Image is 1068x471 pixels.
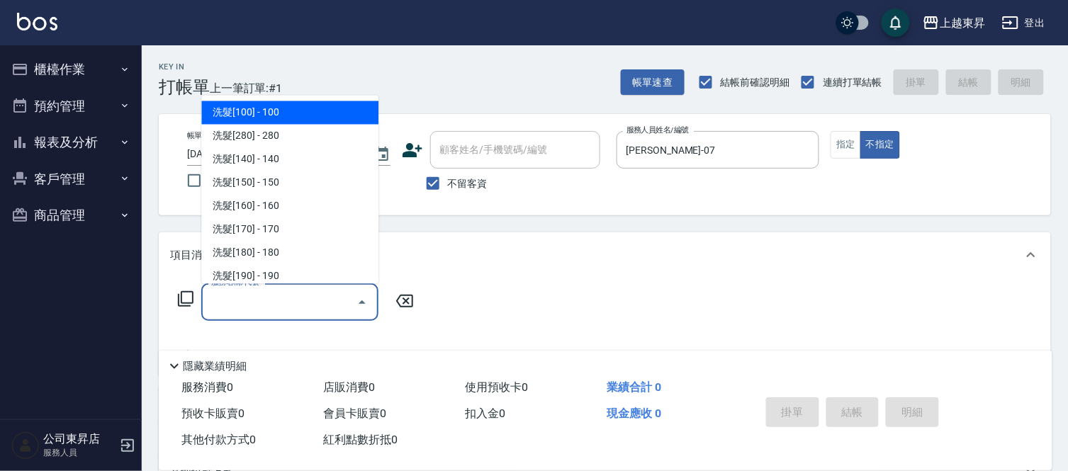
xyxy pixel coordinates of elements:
span: 洗髮[160] - 160 [201,195,378,218]
span: 洗髮[100] - 100 [201,101,378,125]
label: 服務人員姓名/編號 [626,125,689,135]
button: 報表及分析 [6,124,136,161]
button: 櫃檯作業 [6,51,136,88]
h5: 公司東昇店 [43,432,116,446]
img: Logo [17,13,57,30]
span: 洗髮[190] - 190 [201,265,378,288]
span: 店販消費 0 [323,380,375,394]
span: 使用預收卡 0 [465,380,528,394]
button: 不指定 [860,131,900,159]
button: 預約管理 [6,88,136,125]
span: 洗髮[170] - 170 [201,218,378,242]
button: 指定 [831,131,861,159]
p: 項目消費 [170,248,213,263]
span: 現金應收 0 [607,407,661,420]
span: 洗髮[150] - 150 [201,171,378,195]
span: 其他付款方式 0 [181,433,256,446]
h3: 打帳單 [159,77,210,97]
span: 不留客資 [448,176,488,191]
span: 連續打單結帳 [823,75,882,90]
span: 業績合計 0 [607,380,661,394]
button: 登出 [996,10,1051,36]
button: Close [351,291,373,314]
span: 服務消費 0 [181,380,233,394]
button: 上越東昇 [917,8,991,38]
p: 服務人員 [43,446,116,459]
input: YYYY/MM/DD hh:mm [187,142,359,166]
span: 紅利點數折抵 0 [323,433,398,446]
span: 預收卡販賣 0 [181,407,244,420]
span: 洗髮[280] - 280 [201,125,378,148]
span: 結帳前確認明細 [721,75,790,90]
button: save [882,8,910,37]
span: 洗髮[180] - 180 [201,242,378,265]
button: Choose date, selected date is 2025-08-20 [365,137,399,171]
label: 帳單日期 [187,130,217,141]
div: 上越東昇 [940,14,985,32]
button: 商品管理 [6,197,136,234]
h2: Key In [159,62,210,72]
span: 扣入金 0 [465,407,505,420]
button: 客戶管理 [6,161,136,198]
p: 隱藏業績明細 [183,359,247,374]
span: 洗髮[140] - 140 [201,148,378,171]
div: 項目消費 [159,232,1051,278]
img: Person [11,431,40,460]
span: 上一筆訂單:#1 [210,79,283,97]
button: 帳單速查 [621,69,685,96]
span: 會員卡販賣 0 [323,407,386,420]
